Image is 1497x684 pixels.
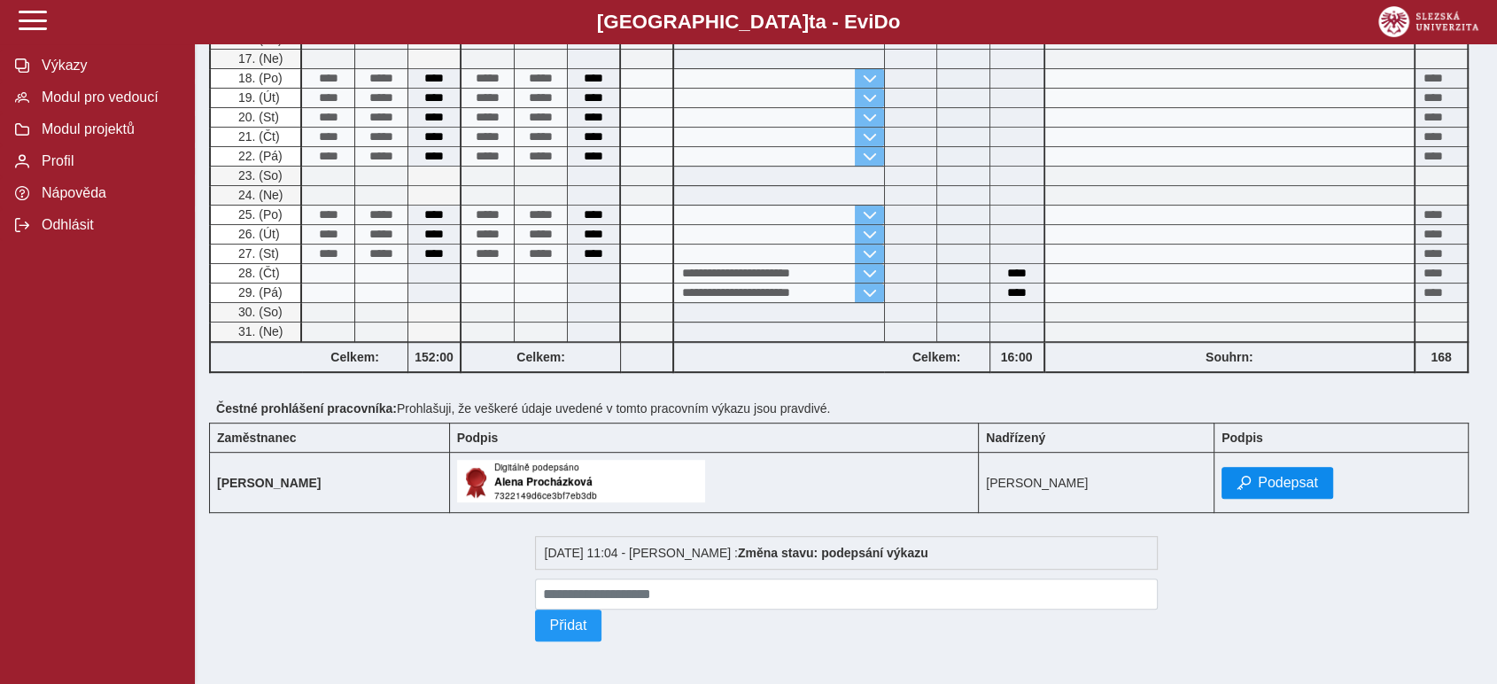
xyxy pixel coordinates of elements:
b: Změna stavu: podepsání výkazu [738,546,928,560]
b: Čestné prohlášení pracovníka: [216,401,397,416]
b: Nadřízený [986,431,1045,445]
b: [GEOGRAPHIC_DATA] a - Evi [53,11,1444,34]
span: D [873,11,888,33]
b: Celkem: [462,350,620,364]
b: Celkem: [884,350,989,364]
b: Zaměstnanec [217,431,296,445]
b: 152:00 [408,350,460,364]
span: o [888,11,901,33]
span: Profil [36,153,180,169]
span: 16. (So) [235,32,283,46]
span: 26. (Út) [235,227,280,241]
b: Podpis [1222,431,1263,445]
span: Modul projektů [36,121,180,137]
span: 22. (Pá) [235,149,283,163]
span: t [809,11,815,33]
span: 23. (So) [235,168,283,183]
span: 20. (St) [235,110,279,124]
img: Digitálně podepsáno uživatelem [457,460,705,502]
span: Výkazy [36,58,180,74]
span: 30. (So) [235,305,283,319]
button: Přidat [535,610,602,641]
div: [DATE] 11:04 - [PERSON_NAME] : [535,536,1158,570]
span: 31. (Ne) [235,324,283,338]
span: 24. (Ne) [235,188,283,202]
span: 21. (Čt) [235,129,280,144]
span: Přidat [550,618,587,633]
span: 17. (Ne) [235,51,283,66]
button: Podepsat [1222,467,1333,499]
td: [PERSON_NAME] [979,453,1214,513]
b: Souhrn: [1206,350,1253,364]
span: Nápověda [36,185,180,201]
b: Podpis [457,431,499,445]
b: 168 [1416,350,1467,364]
span: 19. (Út) [235,90,280,105]
b: 16:00 [990,350,1043,364]
img: logo_web_su.png [1378,6,1478,37]
span: 18. (Po) [235,71,283,85]
div: Prohlašuji, že veškeré údaje uvedené v tomto pracovním výkazu jsou pravdivé. [209,394,1483,423]
span: 25. (Po) [235,207,283,222]
span: Podepsat [1258,475,1318,491]
span: 27. (St) [235,246,279,260]
b: [PERSON_NAME] [217,476,321,490]
span: Modul pro vedoucí [36,89,180,105]
b: Celkem: [302,350,407,364]
span: 28. (Čt) [235,266,280,280]
span: Odhlásit [36,217,180,233]
span: 29. (Pá) [235,285,283,299]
